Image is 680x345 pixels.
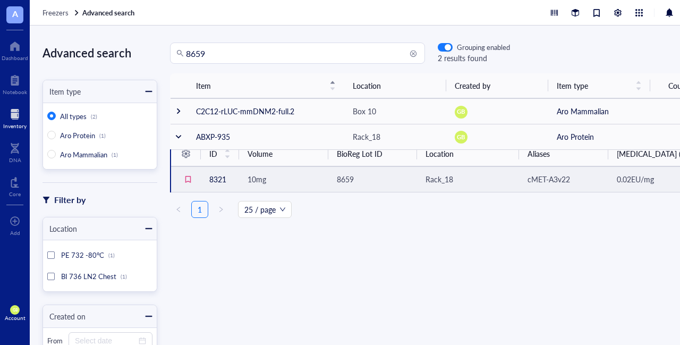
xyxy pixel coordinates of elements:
[112,152,118,158] div: (1)
[196,80,323,91] span: Item
[617,174,654,184] span: 0.02EU/mg
[548,124,650,149] td: Aro Protein
[121,273,127,280] div: (1)
[60,130,95,140] span: Aro Protein
[457,107,465,116] span: GB
[43,310,86,322] div: Created on
[61,250,104,260] span: PE 732 -80°C
[61,271,116,281] span: BI 736 LN2 Chest
[353,105,376,117] div: Box 10
[446,73,548,98] th: Created by
[170,201,187,218] li: Previous Page
[548,98,650,124] td: Aro Mammalian
[2,55,28,61] div: Dashboard
[244,201,285,217] span: 25 / page
[108,252,115,258] div: (1)
[209,148,218,159] span: ID
[2,38,28,61] a: Dashboard
[60,149,107,159] span: Aro Mammalian
[239,166,328,192] td: 10mg
[9,191,21,197] div: Core
[3,106,27,129] a: Inventory
[192,201,208,217] a: 1
[528,174,570,184] span: cMET-A3v22
[519,141,608,166] th: Aliases
[9,157,21,163] div: DNA
[201,141,239,166] th: ID
[218,206,224,213] span: right
[43,86,81,97] div: Item type
[9,174,21,197] a: Core
[238,201,292,218] div: Page Size
[212,201,229,218] li: Next Page
[519,166,608,192] td: cMET-A3v22
[91,113,97,120] div: (2)
[457,132,465,141] span: GB
[43,223,77,234] div: Location
[3,89,27,95] div: Notebook
[170,201,187,218] button: left
[557,80,629,91] span: Item type
[42,7,69,18] span: Freezers
[548,73,650,98] th: Item type
[248,174,266,184] span: 10mg
[175,206,182,213] span: left
[9,140,21,163] a: DNA
[82,8,137,18] a: Advanced search
[188,73,344,98] th: Item
[212,201,229,218] button: right
[328,141,418,166] th: BioReg Lot ID
[438,52,510,64] div: 2 results found
[5,315,25,321] div: Account
[99,132,106,139] div: (1)
[10,230,20,236] div: Add
[328,166,418,192] td: 8659
[42,43,157,63] div: Advanced search
[188,98,344,124] td: C2C12-rLUC-mmDNM2-full.2
[12,7,18,20] span: A
[239,141,328,166] th: Volume
[191,201,208,218] li: 1
[417,141,519,166] th: Location
[201,166,239,192] td: 8321
[60,111,87,121] span: All types
[3,72,27,95] a: Notebook
[344,73,446,98] th: Location
[337,174,354,184] span: 8659
[457,43,510,52] div: Grouping enabled
[3,123,27,129] div: Inventory
[353,131,380,142] div: Rack_18
[188,124,344,149] td: ABXP-935
[42,8,80,18] a: Freezers
[426,173,453,185] div: Rack_18
[12,308,17,313] span: GB
[54,193,86,207] div: Filter by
